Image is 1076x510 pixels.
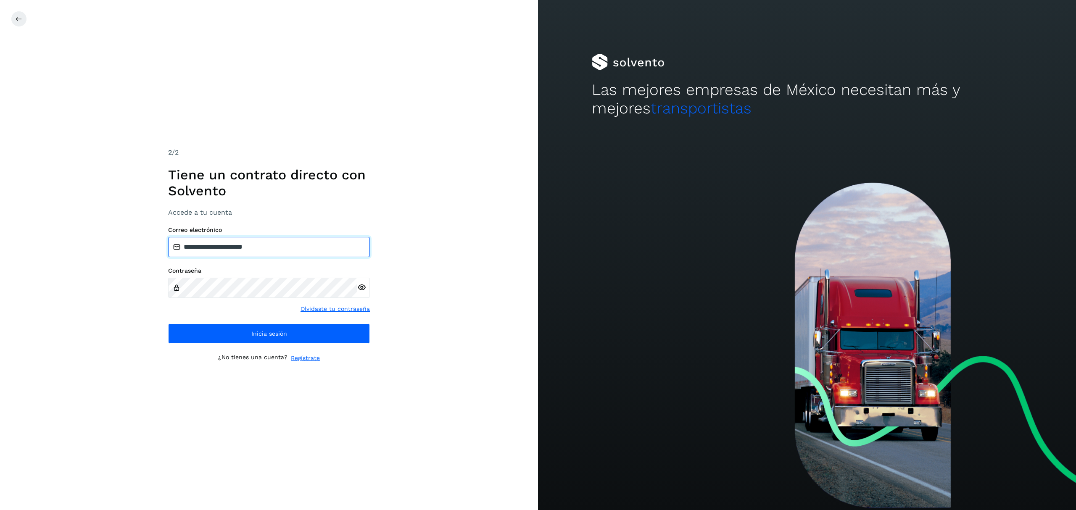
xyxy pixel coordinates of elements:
h2: Las mejores empresas de México necesitan más y mejores [592,81,1022,118]
div: /2 [168,147,370,158]
span: Inicia sesión [251,331,287,336]
a: Olvidaste tu contraseña [301,305,370,313]
h3: Accede a tu cuenta [168,208,370,216]
span: 2 [168,148,172,156]
h1: Tiene un contrato directo con Solvento [168,167,370,199]
button: Inicia sesión [168,323,370,344]
label: Correo electrónico [168,226,370,234]
span: transportistas [651,99,752,117]
p: ¿No tienes una cuenta? [218,354,287,363]
a: Regístrate [291,354,320,363]
label: Contraseña [168,267,370,274]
